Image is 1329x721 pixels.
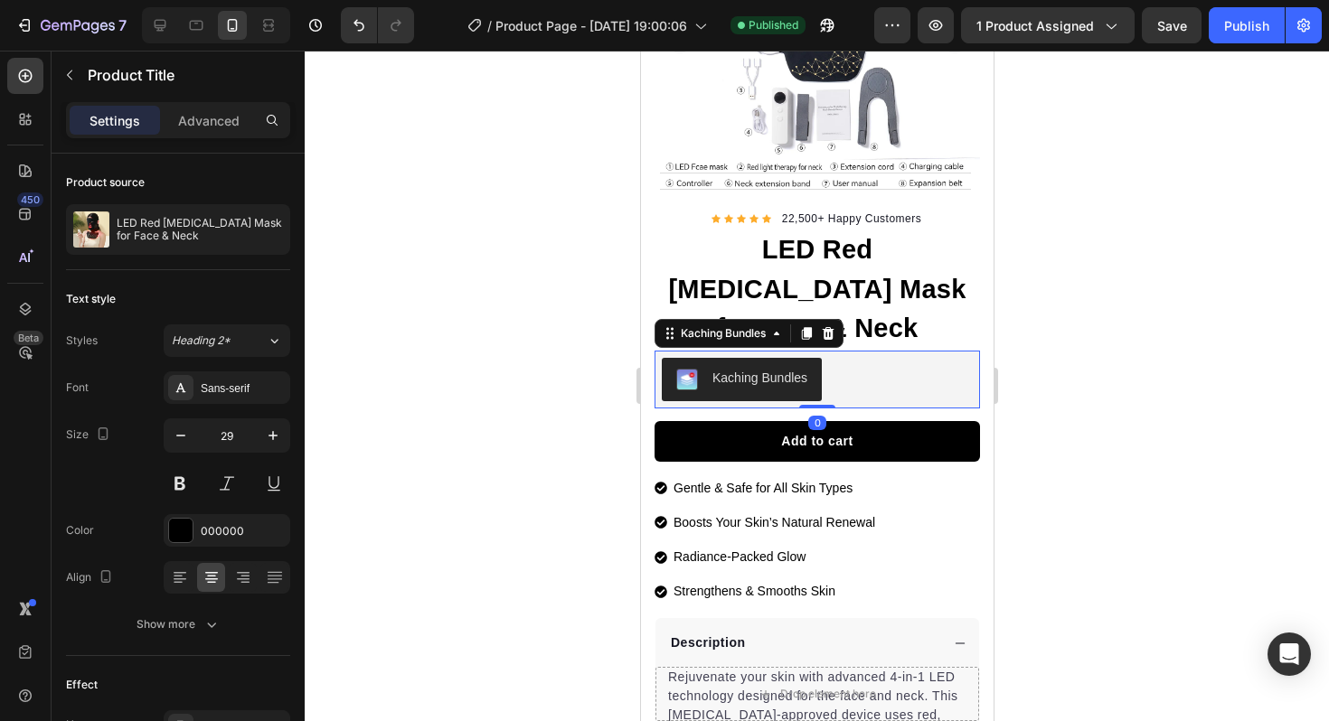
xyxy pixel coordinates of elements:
[1157,18,1187,33] span: Save
[66,522,94,538] div: Color
[88,64,283,86] p: Product Title
[66,423,114,447] div: Size
[961,7,1135,43] button: 1 product assigned
[66,379,89,396] div: Font
[66,332,98,349] div: Styles
[164,324,290,357] button: Heading 2*
[495,16,687,35] span: Product Page - [DATE] 19:00:06
[749,17,798,33] span: Published
[66,677,98,693] div: Effect
[172,332,231,349] span: Heading 2*
[1209,7,1285,43] button: Publish
[17,192,43,207] div: 450
[178,111,240,130] p: Advanced
[641,51,994,721] iframe: Design area
[90,111,140,130] p: Settings
[341,7,414,43] div: Undo/Redo
[976,16,1094,35] span: 1 product assigned
[137,615,221,633] div: Show more
[201,380,286,397] div: Sans-serif
[118,14,127,36] p: 7
[1224,16,1269,35] div: Publish
[66,174,145,191] div: Product source
[117,217,283,242] p: LED Red [MEDICAL_DATA] Mask for Face & Neck
[66,608,290,641] button: Show more
[201,523,286,539] div: 000000
[1268,632,1311,676] div: Open Intercom Messenger
[66,291,116,307] div: Text style
[1142,7,1202,43] button: Save
[487,16,492,35] span: /
[66,566,117,590] div: Align
[7,7,135,43] button: 7
[14,331,43,345] div: Beta
[73,211,109,248] img: product feature img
